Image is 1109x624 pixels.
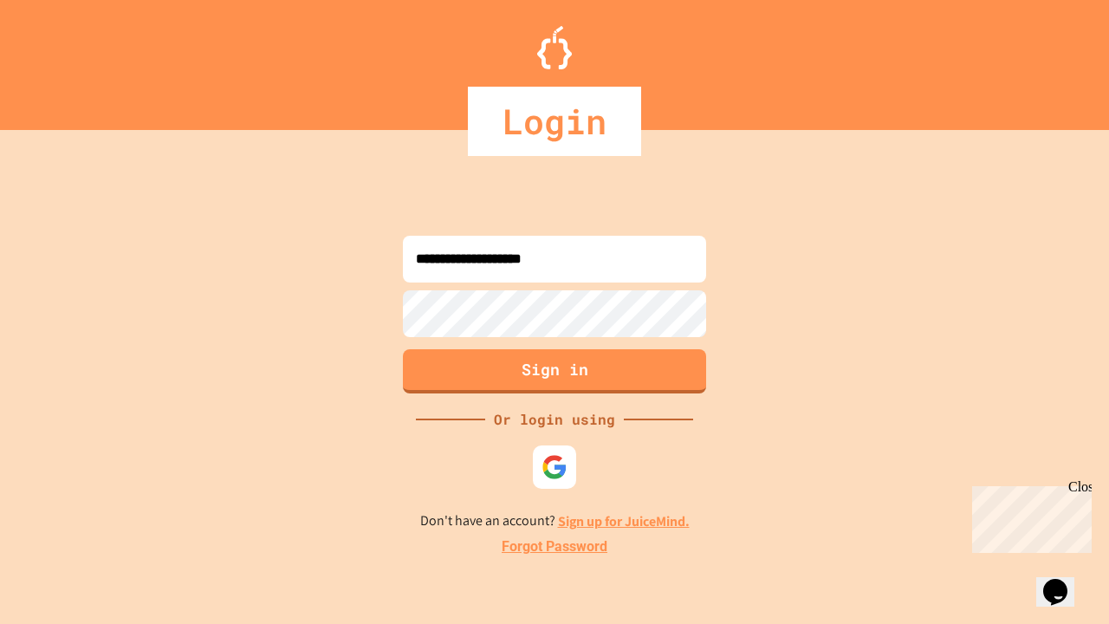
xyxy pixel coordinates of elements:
iframe: chat widget [1036,555,1092,607]
a: Sign up for JuiceMind. [558,512,690,530]
img: google-icon.svg [542,454,567,480]
div: Chat with us now!Close [7,7,120,110]
p: Don't have an account? [420,510,690,532]
div: Login [468,87,641,156]
div: Or login using [485,409,624,430]
a: Forgot Password [502,536,607,557]
img: Logo.svg [537,26,572,69]
iframe: chat widget [965,479,1092,553]
button: Sign in [403,349,706,393]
